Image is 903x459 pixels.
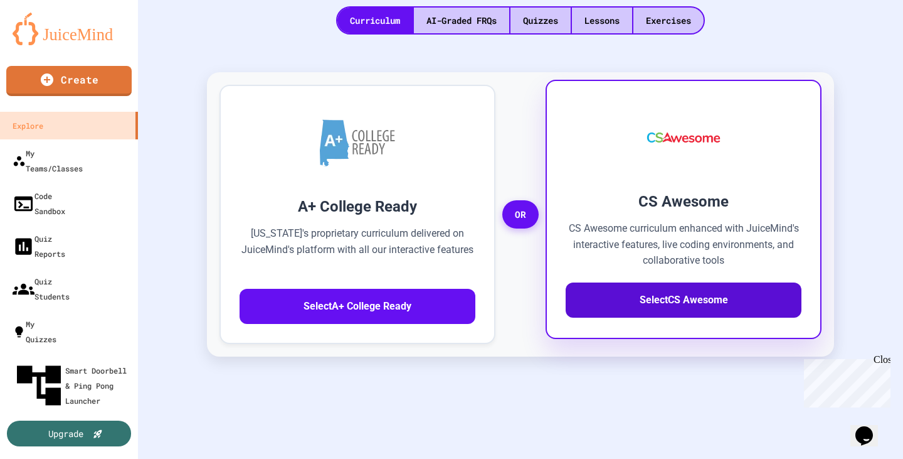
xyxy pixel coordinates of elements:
[13,231,65,261] div: Quiz Reports
[13,118,43,133] div: Explore
[240,225,475,274] p: [US_STATE]'s proprietary curriculum delivered on JuiceMind's platform with all our interactive fe...
[240,289,475,324] button: SelectA+ College Ready
[566,190,801,213] h3: CS Awesome
[6,66,132,96] a: Create
[320,119,395,166] img: A+ College Ready
[5,5,87,80] div: Chat with us now!Close
[13,359,133,412] div: Smart Doorbell & Ping Pong Launcher
[13,146,83,176] div: My Teams/Classes
[799,354,890,408] iframe: chat widget
[502,200,539,229] span: OR
[566,283,801,318] button: SelectCS Awesome
[633,8,704,33] div: Exercises
[13,274,70,304] div: Quiz Students
[240,195,475,218] h3: A+ College Ready
[850,409,890,446] iframe: chat widget
[13,188,65,219] div: Code Sandbox
[414,8,509,33] div: AI-Graded FRQs
[572,8,632,33] div: Lessons
[13,316,56,347] div: My Quizzes
[510,8,571,33] div: Quizzes
[48,427,83,440] div: Upgrade
[566,220,801,269] p: CS Awesome curriculum enhanced with JuiceMind's interactive features, live coding environments, a...
[13,13,125,45] img: logo-orange.svg
[337,8,413,33] div: Curriculum
[635,100,733,175] img: CS Awesome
